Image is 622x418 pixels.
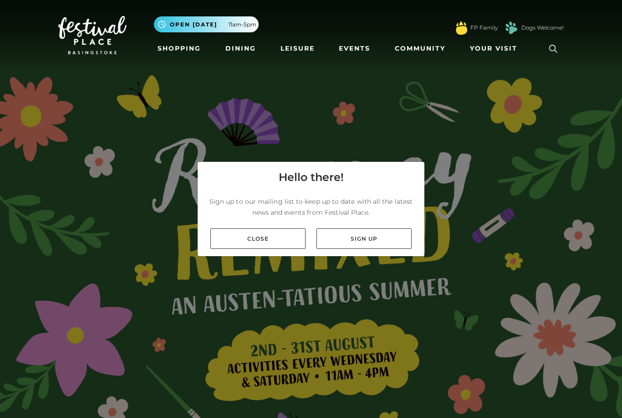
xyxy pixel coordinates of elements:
a: Events [335,40,374,57]
a: FP Family [470,24,498,32]
button: Open [DATE] 11am-5pm [154,16,259,32]
a: Dining [222,40,260,57]
a: Your Visit [466,40,525,57]
img: Festival Place Logo [58,16,127,54]
span: Your Visit [470,44,517,53]
h4: Hello there! [279,169,344,186]
p: Sign up to our mailing list to keep up to date with all the latest news and events from Festival ... [205,196,417,218]
span: 11am-5pm [229,21,256,29]
span: Open [DATE] [170,21,217,29]
a: Shopping [154,40,204,57]
a: Close [210,228,306,249]
a: Sign up [316,228,412,249]
a: Community [391,40,449,57]
a: Leisure [277,40,318,57]
a: Dogs Welcome! [521,24,564,32]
